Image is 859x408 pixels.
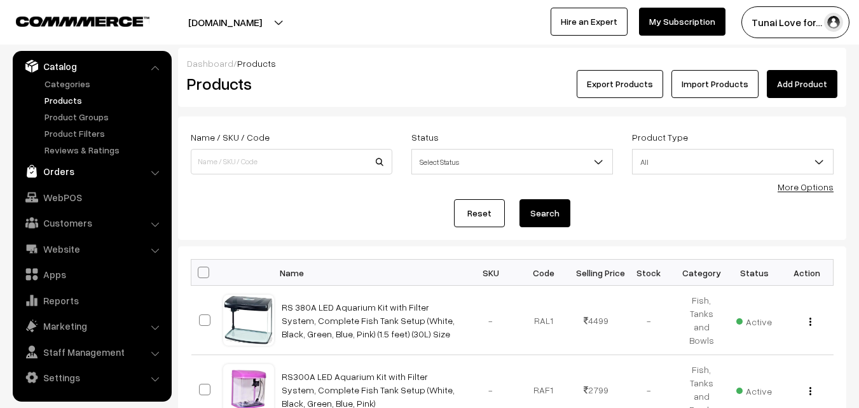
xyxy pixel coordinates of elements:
[187,58,233,69] a: Dashboard
[736,381,772,398] span: Active
[16,314,167,337] a: Marketing
[274,260,465,286] th: Name
[411,149,613,174] span: Select Status
[282,302,455,339] a: RS 380A LED Aquarium Kit with Filter System, Complete Fish Tank Setup (White, Black, Green, Blue,...
[675,286,728,355] td: Fish, Tanks and Bowls
[809,387,811,395] img: Menu
[454,199,505,227] a: Reset
[191,149,392,174] input: Name / SKU / Code
[16,186,167,209] a: WebPOS
[144,6,306,38] button: [DOMAIN_NAME]
[675,260,728,286] th: Category
[517,260,570,286] th: Code
[16,263,167,286] a: Apps
[809,318,811,326] img: Menu
[577,70,663,98] button: Export Products
[551,8,628,36] a: Hire an Expert
[465,260,518,286] th: SKU
[639,8,725,36] a: My Subscription
[728,260,781,286] th: Status
[824,13,843,32] img: user
[191,130,270,144] label: Name / SKU / Code
[736,312,772,328] span: Active
[570,260,622,286] th: Selling Price
[633,151,833,173] span: All
[16,341,167,363] a: Staff Management
[237,58,276,69] span: Products
[411,130,439,144] label: Status
[517,286,570,355] td: RAL1
[16,289,167,312] a: Reports
[16,160,167,183] a: Orders
[570,286,622,355] td: 4499
[778,181,834,192] a: More Options
[187,74,391,94] h2: Products
[741,6,849,38] button: Tunai Love for…
[16,211,167,234] a: Customers
[16,17,149,26] img: COMMMERCE
[632,130,688,144] label: Product Type
[41,110,167,123] a: Product Groups
[41,94,167,107] a: Products
[767,70,837,98] a: Add Product
[16,366,167,389] a: Settings
[16,237,167,260] a: Website
[519,199,570,227] button: Search
[671,70,759,98] a: Import Products
[41,77,167,90] a: Categories
[781,260,834,286] th: Action
[16,13,127,28] a: COMMMERCE
[622,260,675,286] th: Stock
[41,127,167,140] a: Product Filters
[465,286,518,355] td: -
[16,55,167,78] a: Catalog
[41,143,167,157] a: Reviews & Ratings
[412,151,612,173] span: Select Status
[187,57,837,70] div: /
[632,149,834,174] span: All
[622,286,675,355] td: -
